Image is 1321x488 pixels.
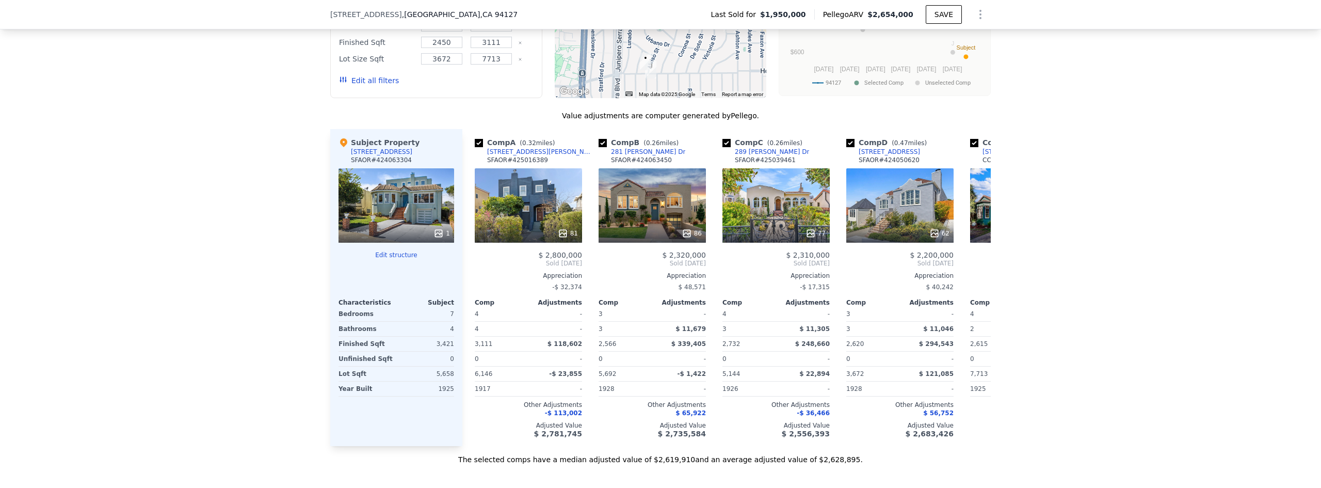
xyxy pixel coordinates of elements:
[970,401,1077,409] div: Other Adjustments
[900,298,954,307] div: Adjustments
[846,137,931,148] div: Comp D
[339,137,420,148] div: Subject Property
[530,352,582,366] div: -
[518,57,522,61] button: Clear
[475,401,582,409] div: Other Adjustments
[778,382,830,396] div: -
[475,382,526,396] div: 1917
[475,355,479,363] span: 0
[891,66,911,73] text: [DATE]
[662,251,706,259] span: $ 2,320,000
[769,139,783,147] span: 0.26
[652,298,706,307] div: Adjustments
[645,61,656,78] div: 1285 Holloway Ave
[923,325,954,333] span: $ 11,046
[799,325,830,333] span: $ 11,305
[952,40,955,46] text: J
[654,307,706,321] div: -
[475,137,559,148] div: Comp A
[339,367,394,381] div: Lot Sqft
[864,80,904,86] text: Selected Comp
[722,355,727,363] span: 0
[330,9,402,20] span: [STREET_ADDRESS]
[682,228,702,239] div: 86
[534,430,582,438] span: $ 2,781,745
[846,322,898,336] div: 3
[398,337,454,351] div: 3,421
[330,446,991,465] div: The selected comps have a median adjusted value of $2,619,910 and an average adjusted value of $2...
[806,228,826,239] div: 77
[518,41,522,45] button: Clear
[599,370,616,377] span: 5,692
[866,66,885,73] text: [DATE]
[722,370,740,377] span: 5,144
[658,430,706,438] span: $ 2,735,584
[654,382,706,396] div: -
[538,251,582,259] span: $ 2,800,000
[398,367,454,381] div: 5,658
[846,148,920,156] a: [STREET_ADDRESS]
[640,53,651,70] div: 7 Alviso St
[763,139,807,147] span: ( miles)
[351,156,412,164] div: SFAOR # 424063304
[675,325,706,333] span: $ 11,679
[599,148,685,156] a: 281 [PERSON_NAME] Dr
[888,139,931,147] span: ( miles)
[906,430,954,438] span: $ 2,683,426
[902,352,954,366] div: -
[396,298,454,307] div: Subject
[894,139,908,147] span: 0.47
[599,137,683,148] div: Comp B
[840,66,860,73] text: [DATE]
[398,322,454,336] div: 4
[547,340,582,348] span: $ 118,602
[846,355,850,363] span: 0
[722,298,776,307] div: Comp
[846,370,864,377] span: 3,672
[530,382,582,396] div: -
[398,352,454,366] div: 0
[970,421,1077,430] div: Adjusted Value
[545,410,582,417] span: -$ 113,002
[797,410,830,417] span: -$ 36,466
[926,5,962,24] button: SAVE
[557,85,591,98] a: Open this area in Google Maps (opens a new window)
[722,272,830,280] div: Appreciation
[722,382,774,396] div: 1926
[795,340,830,348] span: $ 248,660
[339,337,394,351] div: Finished Sqft
[722,137,807,148] div: Comp C
[846,382,898,396] div: 1928
[475,421,582,430] div: Adjusted Value
[970,148,1090,156] a: [STREET_ADDRESS][PERSON_NAME]
[722,401,830,409] div: Other Adjustments
[800,284,830,291] span: -$ 17,315
[528,298,582,307] div: Adjustments
[475,370,492,377] span: 6,146
[867,10,913,19] span: $2,654,000
[902,307,954,321] div: -
[846,401,954,409] div: Other Adjustments
[859,148,920,156] div: [STREET_ADDRESS]
[475,259,582,267] span: Sold [DATE]
[549,370,582,377] span: -$ 23,855
[722,310,727,318] span: 4
[522,139,536,147] span: 0.32
[982,148,1090,156] div: [STREET_ADDRESS][PERSON_NAME]
[475,322,526,336] div: 4
[722,421,830,430] div: Adjusted Value
[782,430,830,438] span: $ 2,556,393
[599,298,652,307] div: Comp
[919,370,954,377] span: $ 121,085
[339,35,415,50] div: Finished Sqft
[826,80,841,86] text: 94127
[923,410,954,417] span: $ 56,752
[919,340,954,348] span: $ 294,543
[646,139,660,147] span: 0.26
[970,340,988,348] span: 2,615
[475,148,594,156] a: [STREET_ADDRESS][PERSON_NAME][DEMOGRAPHIC_DATA]
[970,310,974,318] span: 4
[487,148,594,156] div: [STREET_ADDRESS][PERSON_NAME][DEMOGRAPHIC_DATA]
[639,91,695,97] span: Map data ©2025 Google
[970,137,1054,148] div: Comp E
